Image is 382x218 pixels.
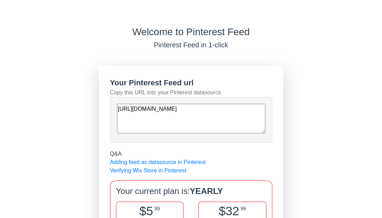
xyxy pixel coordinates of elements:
[153,206,160,211] span: .99
[110,77,272,88] div: Your Pinterest Feed url
[110,159,206,165] a: Adding feed as datasource in Pinterest
[116,186,266,196] h4: Your current plan is:
[110,88,272,97] div: Copy this URL into your Pinterest datasource
[190,186,223,196] b: YEARLY
[239,206,246,211] span: .99
[110,150,272,158] div: Q&A
[110,168,187,173] a: Verifying Wix Store in Pinterest
[139,204,153,218] span: $5
[219,204,239,218] span: $32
